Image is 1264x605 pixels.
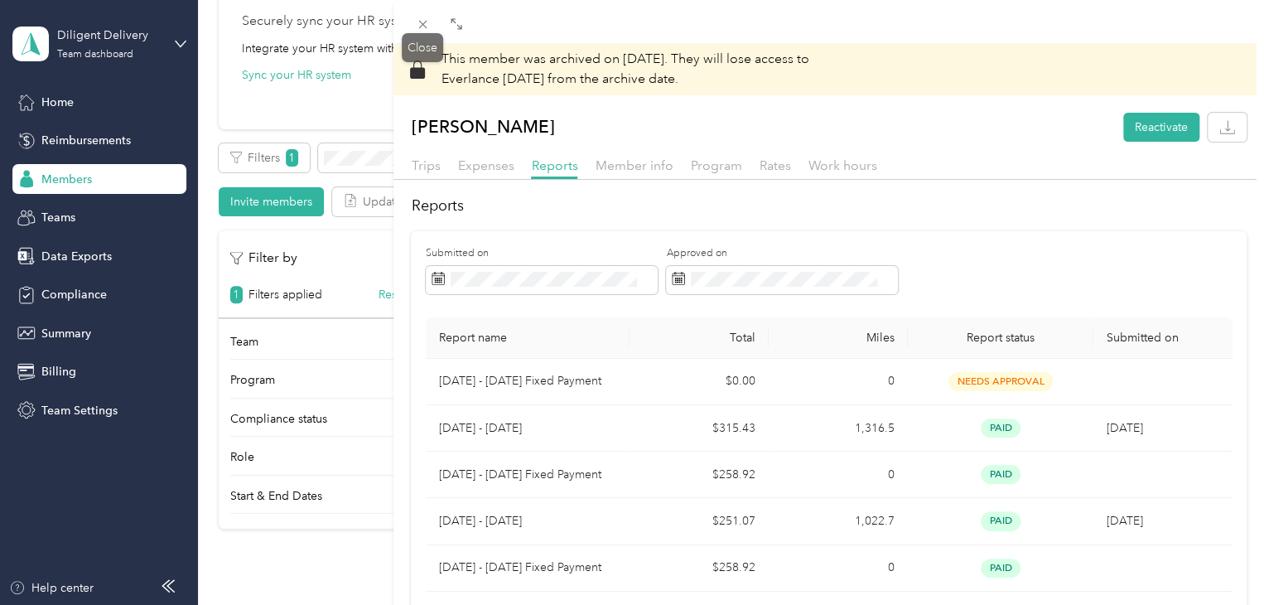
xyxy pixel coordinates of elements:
span: They will lose access to Everlance [DATE] from the archive date. [441,51,808,87]
p: [DATE] - [DATE] [439,419,616,438]
span: Report status [921,331,1080,345]
span: Trips [411,157,440,173]
td: 0 [769,359,908,405]
span: [DATE] [1107,421,1143,435]
span: paid [981,511,1020,530]
span: needs approval [948,372,1053,391]
p: [DATE] - [DATE] [439,512,616,530]
td: $0.00 [630,359,769,405]
div: Total [643,331,755,345]
h2: Reports [411,195,1247,217]
td: 1,022.7 [769,498,908,544]
div: Close [402,33,443,62]
span: [DATE] [1107,514,1143,528]
iframe: Everlance-gr Chat Button Frame [1171,512,1264,605]
td: $258.92 [630,452,769,498]
button: Reactivate [1123,113,1199,142]
span: Rates [759,157,790,173]
span: paid [981,465,1020,484]
td: 0 [769,452,908,498]
span: Reports [531,157,577,173]
span: Program [690,157,741,173]
label: Submitted on [426,246,658,261]
p: [DATE] - [DATE] Fixed Payment [439,559,616,577]
p: This member was archived on [DATE] . [441,50,808,90]
span: Expenses [457,157,514,173]
p: [DATE] - [DATE] Fixed Payment [439,372,616,390]
p: [PERSON_NAME] [411,113,554,142]
label: Approved on [666,246,898,261]
span: paid [981,419,1020,438]
td: $258.92 [630,545,769,592]
td: $315.43 [630,405,769,452]
span: Member info [595,157,673,173]
th: Report name [426,317,630,359]
td: 1,316.5 [769,405,908,452]
th: Submitted on [1093,317,1233,359]
span: paid [981,559,1020,578]
td: 0 [769,545,908,592]
td: $251.07 [630,498,769,544]
p: [DATE] - [DATE] Fixed Payment [439,466,616,484]
div: Miles [782,331,895,345]
span: Work hours [808,157,876,173]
